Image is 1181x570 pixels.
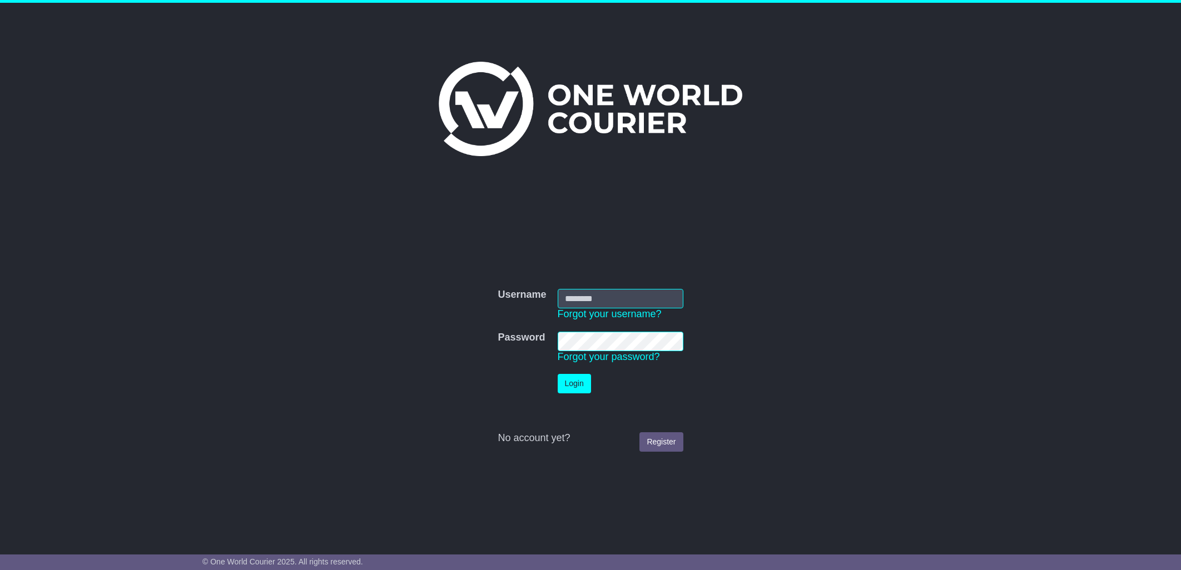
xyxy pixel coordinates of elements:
[639,432,683,452] a: Register
[558,308,662,319] a: Forgot your username?
[498,432,683,444] div: No account yet?
[498,289,546,301] label: Username
[439,62,742,156] img: One World
[498,332,545,344] label: Password
[558,374,591,393] button: Login
[558,351,660,362] a: Forgot your password?
[202,557,363,566] span: © One World Courier 2025. All rights reserved.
